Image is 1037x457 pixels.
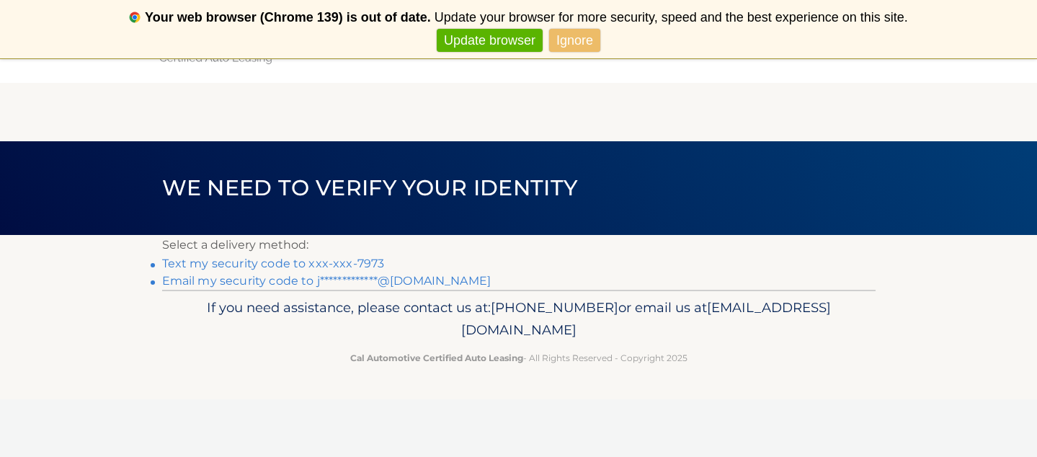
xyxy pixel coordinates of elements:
[162,235,876,255] p: Select a delivery method:
[437,29,543,53] a: Update browser
[350,352,523,363] strong: Cal Automotive Certified Auto Leasing
[162,174,578,201] span: We need to verify your identity
[162,257,385,270] a: Text my security code to xxx-xxx-7973
[549,29,600,53] a: Ignore
[491,299,618,316] span: [PHONE_NUMBER]
[435,10,908,25] span: Update your browser for more security, speed and the best experience on this site.
[172,296,866,342] p: If you need assistance, please contact us at: or email us at
[172,350,866,365] p: - All Rights Reserved - Copyright 2025
[145,10,431,25] b: Your web browser (Chrome 139) is out of date.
